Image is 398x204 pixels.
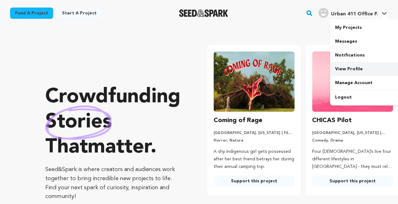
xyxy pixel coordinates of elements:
[214,131,294,136] p: [GEOGRAPHIC_DATA], [US_STATE] | Film Short
[312,51,393,112] img: CHICAS Pilot image
[45,165,182,201] p: Seed&Spark is where creators and audiences work together to bring incredible new projects to life...
[88,137,150,158] span: matter
[10,8,53,19] a: Fund a project
[214,175,294,187] a: Support this project
[312,115,352,126] h3: CHICAS Pilot
[214,115,262,126] h3: Coming of Rage
[214,51,294,112] img: Coming of Rage image
[214,148,294,170] p: A shy indigenous girl gets possessed after her best friend betrays her during their annual campin...
[214,138,294,143] p: Horror, Nature
[312,175,393,187] a: Support this project
[318,8,378,18] div: Urban 411 Office F.'s Profile
[317,7,388,18] a: Urban 411 Office F.'s Profile
[318,8,328,18] img: user.png
[312,138,393,143] p: Comedy, Drama
[45,85,182,160] p: Crowdfunding that .
[312,131,393,136] p: [GEOGRAPHIC_DATA], [US_STATE] | Series
[317,7,388,20] span: Urban 411 Office F.'s Profile
[179,9,228,17] img: Seed&Spark Logo Dark Mode
[179,9,228,17] a: Seed&Spark Homepage
[57,8,102,19] a: Start a project
[312,148,393,170] p: Four [DEMOGRAPHIC_DATA]’s live four different lifestyles in [GEOGRAPHIC_DATA] - they must rely on...
[45,105,112,140] img: hand sketched image
[331,12,378,17] span: Urban 411 Office F.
